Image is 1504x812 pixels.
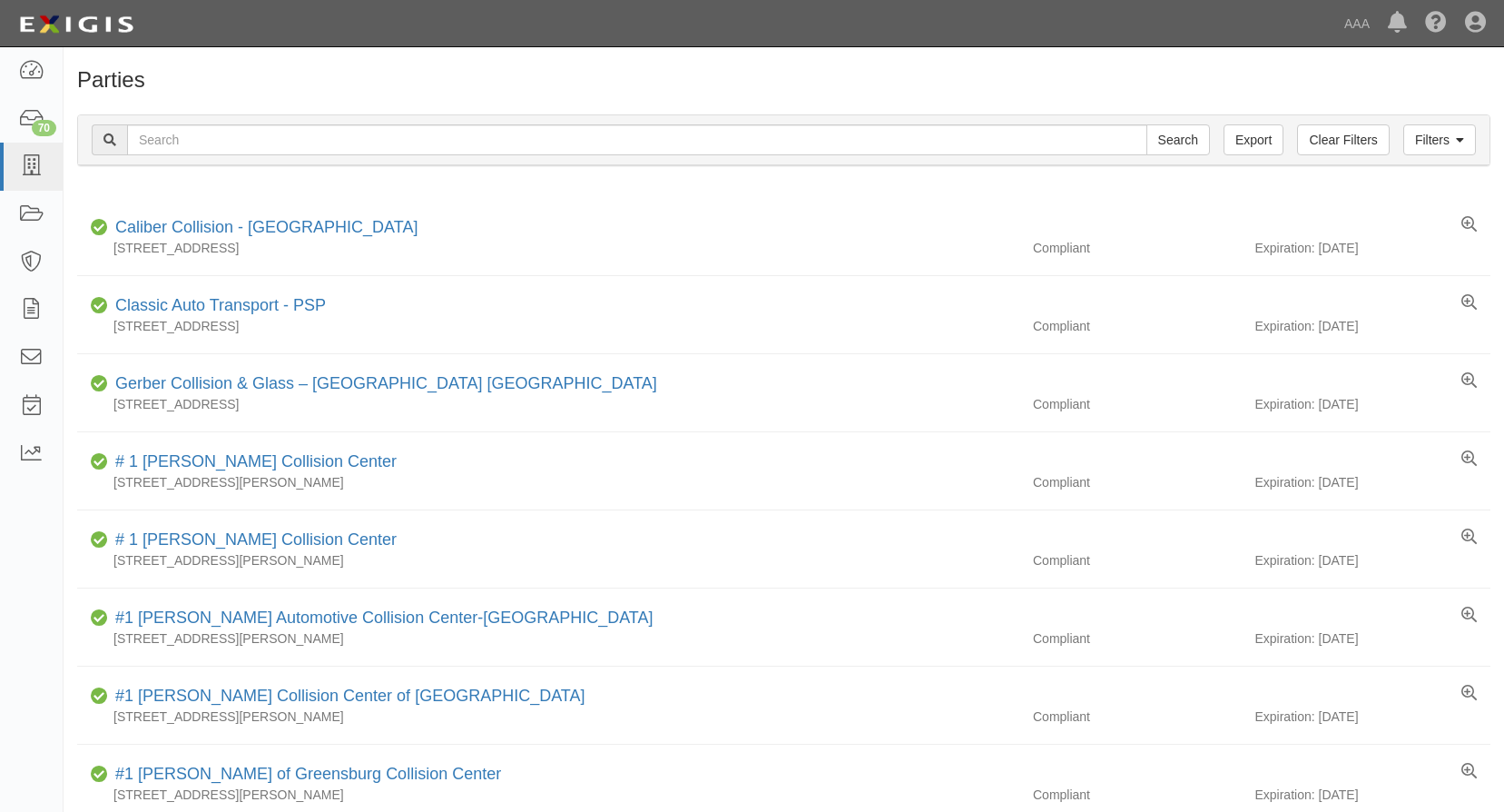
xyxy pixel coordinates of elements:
[1461,763,1477,781] a: View results summary
[108,763,501,787] div: #1 Cochran of Greensburg Collision Center
[91,612,108,625] i: Compliant
[115,765,501,783] a: #1 [PERSON_NAME] of Greensburg Collision Center
[1403,124,1476,155] a: Filters
[108,685,585,708] div: #1 Cochran Collision Center of Greensburg
[115,687,585,705] a: #1 [PERSON_NAME] Collision Center of [GEOGRAPHIC_DATA]
[91,690,108,703] i: Compliant
[1019,629,1254,648] div: Compliant
[91,222,108,234] i: Compliant
[91,768,108,781] i: Compliant
[1254,395,1489,413] div: Expiration: [DATE]
[108,216,418,240] div: Caliber Collision - Gainesville
[108,451,397,474] div: # 1 Cochran Collision Center
[77,395,1019,413] div: [STREET_ADDRESS]
[77,629,1019,648] div: [STREET_ADDRESS][PERSON_NAME]
[1019,473,1254,491] div: Compliant
[77,708,1019,726] div: [STREET_ADDRESS][PERSON_NAME]
[91,534,108,547] i: Compliant
[115,609,654,627] a: #1 [PERSON_NAME] Automotive Collision Center-[GEOGRAPHIC_DATA]
[1461,529,1477,547] a: View results summary
[1254,551,1489,569] div: Expiration: [DATE]
[115,452,397,470] a: # 1 [PERSON_NAME] Collision Center
[1019,239,1254,257] div: Compliant
[1254,239,1489,257] div: Expiration: [DATE]
[1461,451,1477,469] a: View results summary
[1425,13,1447,35] i: Help Center - Complianz
[1254,786,1489,804] div: Expiration: [DATE]
[1019,395,1254,413] div: Compliant
[77,473,1019,491] div: [STREET_ADDRESS][PERSON_NAME]
[91,378,108,391] i: Compliant
[1224,124,1283,155] a: Export
[1019,708,1254,726] div: Compliant
[1019,786,1254,804] div: Compliant
[1254,629,1489,648] div: Expiration: [DATE]
[108,294,326,318] div: Classic Auto Transport - PSP
[1335,5,1379,42] a: AAA
[1461,607,1477,625] a: View results summary
[108,529,397,552] div: # 1 Cochran Collision Center
[1019,317,1254,335] div: Compliant
[77,786,1019,804] div: [STREET_ADDRESS][PERSON_NAME]
[1254,317,1489,335] div: Expiration: [DATE]
[14,8,139,41] img: logo-5460c22ac91f19d4615b14bd174203de0afe785f0fc80cf4dbbc73dc1793850b.png
[77,551,1019,569] div: [STREET_ADDRESS][PERSON_NAME]
[77,239,1019,257] div: [STREET_ADDRESS]
[115,374,657,392] a: Gerber Collision & Glass – [GEOGRAPHIC_DATA] [GEOGRAPHIC_DATA]
[127,124,1147,155] input: Search
[108,372,657,396] div: Gerber Collision & Glass – Houston Brighton
[91,456,108,469] i: Compliant
[1019,551,1254,569] div: Compliant
[115,296,326,314] a: Classic Auto Transport - PSP
[77,317,1019,335] div: [STREET_ADDRESS]
[1254,708,1489,726] div: Expiration: [DATE]
[32,120,56,136] div: 70
[77,68,1490,92] h1: Parties
[1461,372,1477,391] a: View results summary
[1297,124,1389,155] a: Clear Filters
[1461,294,1477,312] a: View results summary
[108,607,654,630] div: #1 Cochran Automotive Collision Center-Monroeville
[1461,216,1477,234] a: View results summary
[1461,685,1477,703] a: View results summary
[115,218,418,236] a: Caliber Collision - [GEOGRAPHIC_DATA]
[91,300,108,312] i: Compliant
[115,530,397,549] a: # 1 [PERSON_NAME] Collision Center
[1254,473,1489,491] div: Expiration: [DATE]
[1146,124,1210,155] input: Search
